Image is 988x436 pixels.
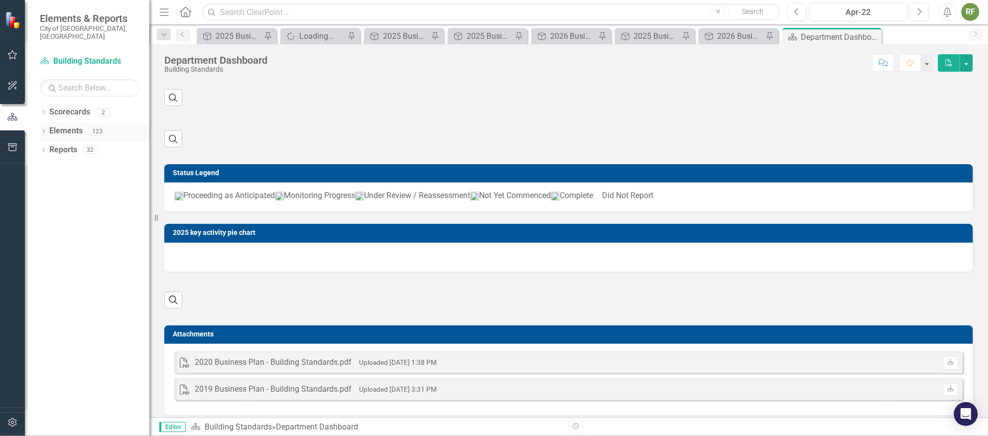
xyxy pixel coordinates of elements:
[82,146,98,154] div: 32
[40,56,139,67] a: Building Standards
[202,3,780,21] input: Search ClearPoint...
[88,127,107,135] div: 123
[534,30,596,42] a: 2026 Business Plan [Executive Summary]
[809,3,908,21] button: Apr-22
[164,66,267,73] div: Building Standards
[276,422,358,432] div: Department Dashboard
[550,30,596,42] div: 2026 Business Plan [Executive Summary]
[701,30,763,42] a: 2026 Business Plan [Objective #1]
[40,79,139,97] input: Search Below...
[299,30,345,42] div: Loading...
[742,7,763,15] span: Search
[551,192,560,201] img: Complete_icon.png
[359,385,437,393] small: Uploaded [DATE] 3:31 PM
[173,169,968,177] h3: Status Legend
[617,30,680,42] a: 2025 Business Plan [Objective #2]
[283,30,345,42] a: Loading...
[728,5,778,19] button: Search
[367,30,429,42] a: 2025 Business Plan [Objective #1]
[191,422,561,433] div: »
[174,190,963,202] p: Proceeding as Anticipated Monitoring Progress Under Review / Reassessment Not Yet Commenced Compl...
[954,402,978,426] div: Open Intercom Messenger
[450,30,512,42] a: 2025 Business Plan [Executive Summary]
[95,108,111,116] div: 2
[49,125,83,137] a: Elements
[355,192,364,201] img: UnderReview.png
[275,192,284,201] img: Monitoring.png
[173,229,968,236] h3: 2025 key activity pie chart
[383,30,429,42] div: 2025 Business Plan [Objective #1]
[159,422,186,432] span: Editor
[470,192,479,201] img: NotYet.png
[718,30,763,42] div: 2026 Business Plan [Objective #1]
[164,55,267,66] div: Department Dashboard
[174,192,183,201] img: ProceedingGreen.png
[813,6,904,18] div: Apr-22
[173,330,968,338] h3: Attachments
[199,30,261,42] a: 2025 Business Plan [Objective #3]
[40,12,139,24] span: Elements & Reports
[216,30,261,42] div: 2025 Business Plan [Objective #3]
[195,384,352,395] div: 2019 Business Plan - Building Standards.pdf
[467,30,512,42] div: 2025 Business Plan [Executive Summary]
[195,357,352,368] div: 2020 Business Plan - Building Standards.pdf
[40,24,139,41] small: City of [GEOGRAPHIC_DATA], [GEOGRAPHIC_DATA]
[962,3,980,21] button: RF
[5,11,22,29] img: ClearPoint Strategy
[801,31,879,43] div: Department Dashboard
[634,30,680,42] div: 2025 Business Plan [Objective #2]
[49,144,77,156] a: Reports
[49,107,90,118] a: Scorecards
[593,194,602,199] img: DidNotReport.png
[359,358,437,366] small: Uploaded [DATE] 1:38 PM
[205,422,272,432] a: Building Standards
